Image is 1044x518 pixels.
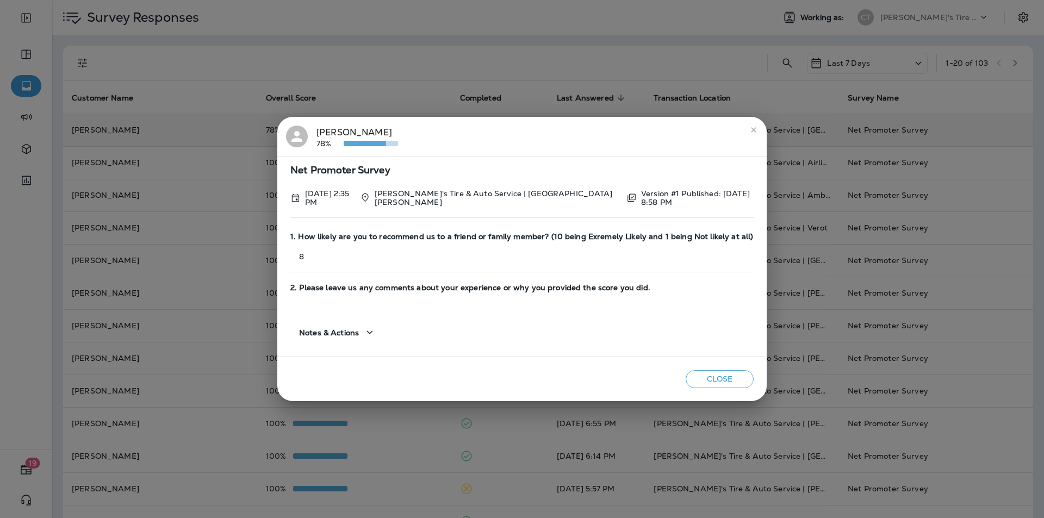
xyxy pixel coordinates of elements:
[290,232,754,241] span: 1. How likely are you to recommend us to a friend or family member? (10 being Exremely Likely and...
[375,189,618,207] p: [PERSON_NAME]'s Tire & Auto Service | [GEOGRAPHIC_DATA][PERSON_NAME]
[299,328,359,338] span: Notes & Actions
[316,126,398,148] div: [PERSON_NAME]
[290,317,385,348] button: Notes & Actions
[305,189,351,207] p: Sep 10, 2025 2:35 PM
[290,166,754,175] span: Net Promoter Survey
[290,283,754,292] span: 2. Please leave us any comments about your experience or why you provided the score you did.
[316,139,344,148] p: 78%
[686,370,754,388] button: Close
[745,121,762,139] button: close
[290,252,754,261] p: 8
[641,189,754,207] p: Version #1 Published: [DATE] 8:58 PM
